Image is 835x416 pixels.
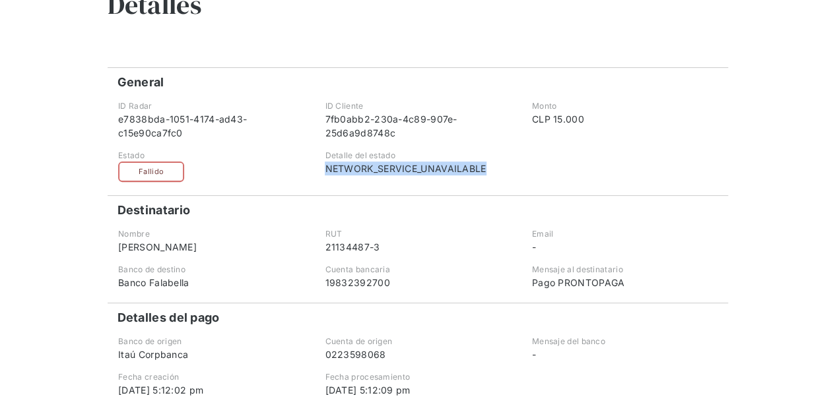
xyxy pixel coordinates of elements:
[118,162,184,182] div: Fallido
[325,228,510,240] div: RUT
[118,228,303,240] div: Nombre
[325,383,510,397] div: [DATE] 5:12:09 pm
[118,383,303,397] div: [DATE] 5:12:02 pm
[117,74,164,90] h4: General
[532,100,717,112] div: Monto
[118,347,303,361] div: Itaú Corpbanca
[532,264,717,276] div: Mensaje al destinatario
[118,112,303,140] div: e7838bda-1051-4174-ad43-c15e90ca7fc0
[532,240,717,254] div: -
[325,347,510,361] div: 0223598068
[118,264,303,276] div: Banco de destino
[325,150,510,162] div: Detalle del estado
[325,371,510,383] div: Fecha procesamiento
[325,264,510,276] div: Cuenta bancaria
[118,276,303,289] div: Banco Falabella
[117,310,220,326] h4: Detalles del pago
[325,240,510,254] div: 21134487-3
[118,240,303,254] div: [PERSON_NAME]
[118,371,303,383] div: Fecha creación
[532,347,717,361] div: -
[532,228,717,240] div: Email
[118,336,303,347] div: Banco de origen
[325,336,510,347] div: Cuenta de origen
[117,202,191,218] h4: Destinatario
[118,150,303,162] div: Estado
[532,336,717,347] div: Mensaje del banco
[118,100,303,112] div: ID Radar
[325,112,510,140] div: 7fb0abb2-230a-4c89-907e-25d6a9d8748c
[532,112,717,126] div: CLP 15.000
[325,162,510,175] div: NETWORK_SERVICE_UNAVAILABLE
[325,100,510,112] div: ID Cliente
[532,276,717,289] div: Pago PRONTOPAGA
[325,276,510,289] div: 19832392700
